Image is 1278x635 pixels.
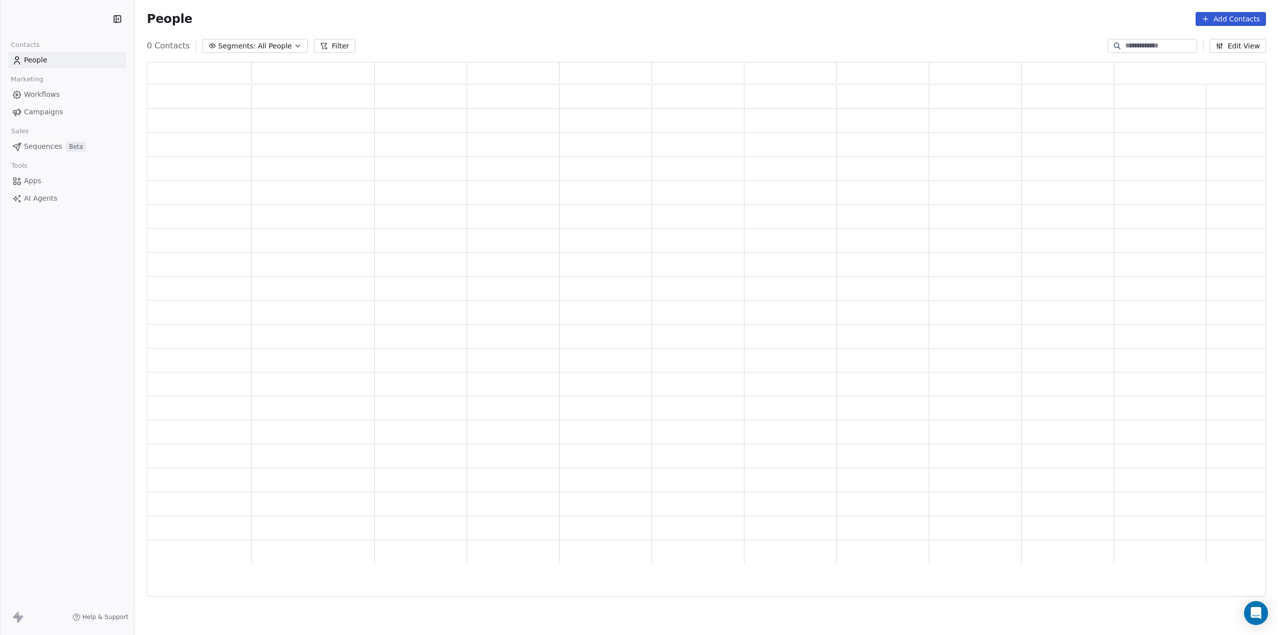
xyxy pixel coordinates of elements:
a: Workflows [8,86,126,103]
span: Workflows [24,89,60,100]
a: Campaigns [8,104,126,120]
span: Sales [7,124,33,139]
span: Tools [7,158,31,173]
a: Apps [8,173,126,189]
div: Open Intercom Messenger [1244,601,1268,625]
span: All People [258,41,292,51]
button: Add Contacts [1196,12,1266,26]
span: 0 Contacts [147,40,190,52]
button: Edit View [1210,39,1266,53]
a: AI Agents [8,190,126,207]
span: Contacts [6,37,44,52]
a: People [8,52,126,68]
a: Help & Support [72,613,128,621]
span: People [147,11,192,26]
span: Sequences [24,141,62,152]
span: Marketing [6,72,47,87]
a: SequencesBeta [8,138,126,155]
span: People [24,55,47,65]
span: Beta [66,142,86,152]
span: Segments: [218,41,256,51]
span: Apps [24,176,41,186]
button: Filter [314,39,355,53]
span: Campaigns [24,107,63,117]
span: AI Agents [24,193,57,204]
div: grid [147,84,1267,597]
span: Help & Support [82,613,128,621]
